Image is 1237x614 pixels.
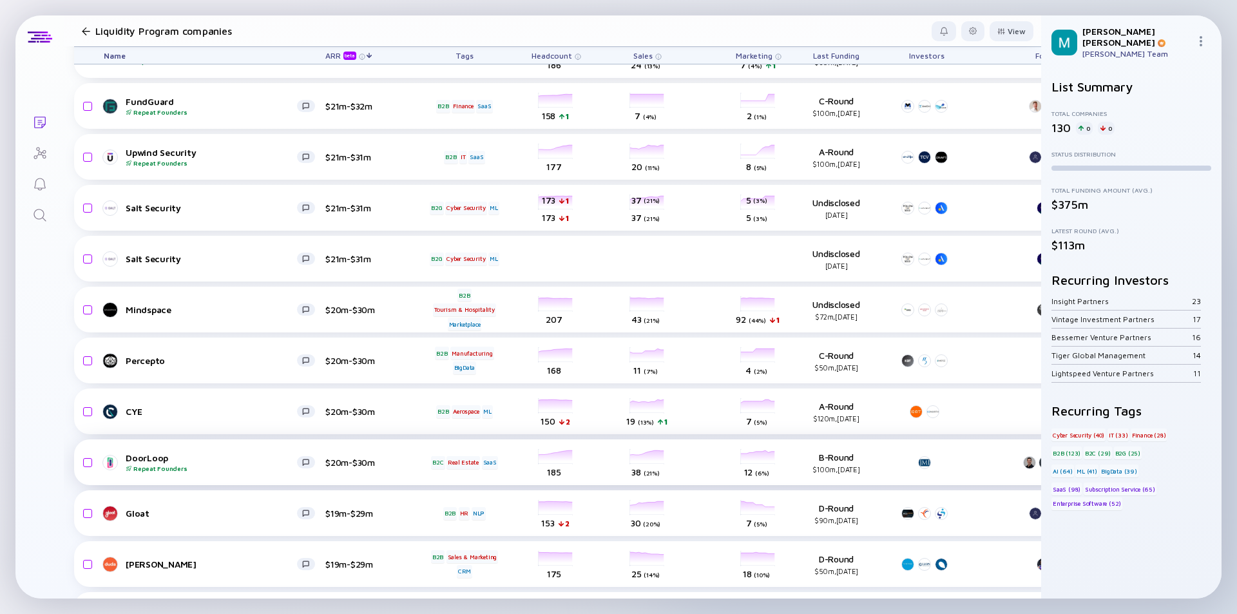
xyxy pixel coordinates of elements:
div: $100m, [DATE] [794,160,878,168]
div: Bessemer Venture Partners [1051,332,1192,342]
a: Salt Security [104,251,325,267]
span: Headcount [532,51,572,61]
div: Finance (28) [1131,428,1167,441]
div: Total Companies [1051,110,1211,117]
div: Total Funding Amount (Avg.) [1051,186,1211,194]
div: [PERSON_NAME] [126,559,297,570]
img: Menu [1196,36,1206,46]
div: Name [93,47,325,64]
a: Reminders [15,168,64,198]
div: IT (33) [1108,428,1129,441]
div: Cyber Security (40) [1051,428,1106,441]
div: Real Estate [446,456,480,469]
div: 23 [1192,296,1201,306]
div: Tiger Global Management [1051,350,1193,360]
div: Cyber Security [445,253,486,265]
div: 17 [1193,314,1201,324]
div: AI (64) [1051,465,1074,477]
a: Gloat [104,506,325,521]
h2: List Summary [1051,79,1211,94]
span: Last Funding [813,51,859,61]
div: [DATE] [794,211,878,219]
div: CYE [126,406,297,417]
div: Status Distribution [1051,150,1211,158]
div: NLP [472,507,486,520]
div: Undisclosed [794,197,878,219]
span: Sales [633,51,653,61]
div: $21m-$31m [325,202,409,213]
div: beta [343,52,356,60]
div: BigData (39) [1100,465,1138,477]
div: $100m, [DATE] [794,109,878,117]
div: $50m, [DATE] [794,363,878,372]
div: B2B [444,151,457,164]
span: Marketing [736,51,772,61]
div: $21m-$31m [325,151,409,162]
div: $21m-$32m [325,101,409,111]
div: 130 [1051,121,1071,135]
div: 0 [1098,122,1115,135]
h2: Recurring Investors [1051,273,1211,287]
div: Repeat Founders [126,465,297,472]
div: B2G [430,202,443,215]
div: Tags [428,47,501,64]
div: B2B (123) [1051,446,1082,459]
button: View [990,21,1033,41]
div: $20m-$30m [325,304,409,315]
a: Investor Map [15,137,64,168]
div: 0 [1076,122,1093,135]
div: B2B [457,289,471,302]
div: B2C [431,456,445,469]
div: $19m-$29m [325,559,409,570]
div: Gloat [126,508,297,519]
div: Finance [452,100,475,113]
div: Cyber Security [445,202,486,215]
div: Salt Security [126,202,297,213]
a: DoorLoopRepeat Founders [104,452,325,472]
div: Subscription Service (65) [1084,483,1156,495]
div: $72m, [DATE] [794,312,878,321]
div: B2B [431,550,445,563]
div: ARR [325,51,359,60]
div: 11 [1193,369,1201,378]
div: ML (41) [1075,465,1098,477]
div: Marketplace [448,318,482,331]
div: Tourism & Hospitality [433,303,496,316]
div: Sales & Marketing [446,550,499,563]
div: B2G [430,253,443,265]
a: Search [15,198,64,229]
div: Latest Round (Avg.) [1051,227,1211,235]
div: $375m [1051,198,1211,211]
div: $20m-$30m [325,457,409,468]
div: Insight Partners [1051,296,1192,306]
div: $120m, [DATE] [794,414,878,423]
div: IT [459,151,467,164]
div: B2B [443,507,457,520]
div: Mindspace [126,304,297,315]
div: HR [459,507,470,520]
div: $100m, [DATE] [794,465,878,474]
div: 16 [1192,332,1201,342]
div: B-Round [794,452,878,474]
div: Manufacturing [450,347,494,360]
div: A-Round [794,401,878,423]
div: FundGuard [126,96,297,116]
h2: Recurring Tags [1051,403,1211,418]
div: Undisclosed [794,248,878,270]
div: BigData [453,361,477,374]
div: Repeat Founders [126,108,297,116]
div: SaaS [468,151,484,164]
div: Repeat Founders [126,159,297,167]
div: Upwind Security [126,147,297,167]
a: Upwind SecurityRepeat Founders [104,147,325,167]
div: Lightspeed Venture Partners [1051,369,1193,378]
div: $90m, [DATE] [794,516,878,524]
div: D-Round [794,503,878,524]
div: C-Round [794,95,878,117]
div: $19m-$29m [325,508,409,519]
div: [DATE] [794,262,878,270]
a: FundGuardRepeat Founders [104,96,325,116]
div: $20m-$30m [325,355,409,366]
div: 14 [1193,350,1201,360]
